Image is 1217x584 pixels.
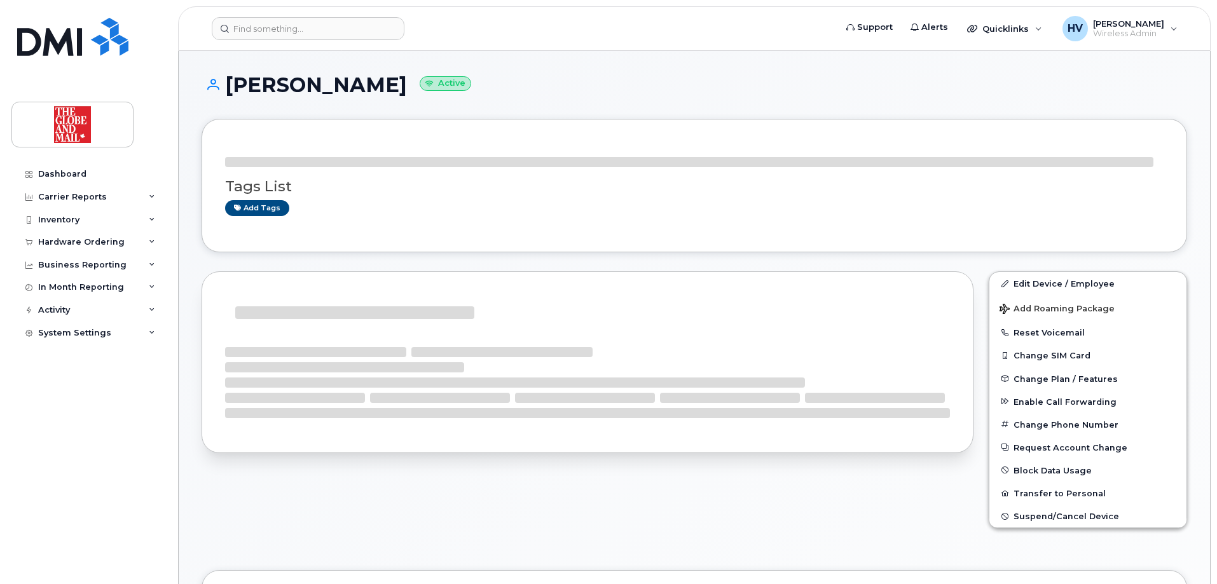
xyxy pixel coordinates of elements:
a: Edit Device / Employee [989,272,1186,295]
button: Transfer to Personal [989,482,1186,505]
button: Request Account Change [989,436,1186,459]
button: Change Phone Number [989,413,1186,436]
span: Add Roaming Package [1000,304,1115,316]
button: Add Roaming Package [989,295,1186,321]
button: Reset Voicemail [989,321,1186,344]
h3: Tags List [225,179,1164,194]
span: Enable Call Forwarding [1014,397,1117,406]
button: Change SIM Card [989,344,1186,367]
button: Block Data Usage [989,459,1186,482]
button: Enable Call Forwarding [989,390,1186,413]
button: Suspend/Cancel Device [989,505,1186,527]
small: Active [420,76,471,91]
a: Add tags [225,200,289,216]
h1: [PERSON_NAME] [202,74,1187,96]
span: Suspend/Cancel Device [1014,512,1119,521]
button: Change Plan / Features [989,367,1186,390]
span: Change Plan / Features [1014,374,1118,383]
